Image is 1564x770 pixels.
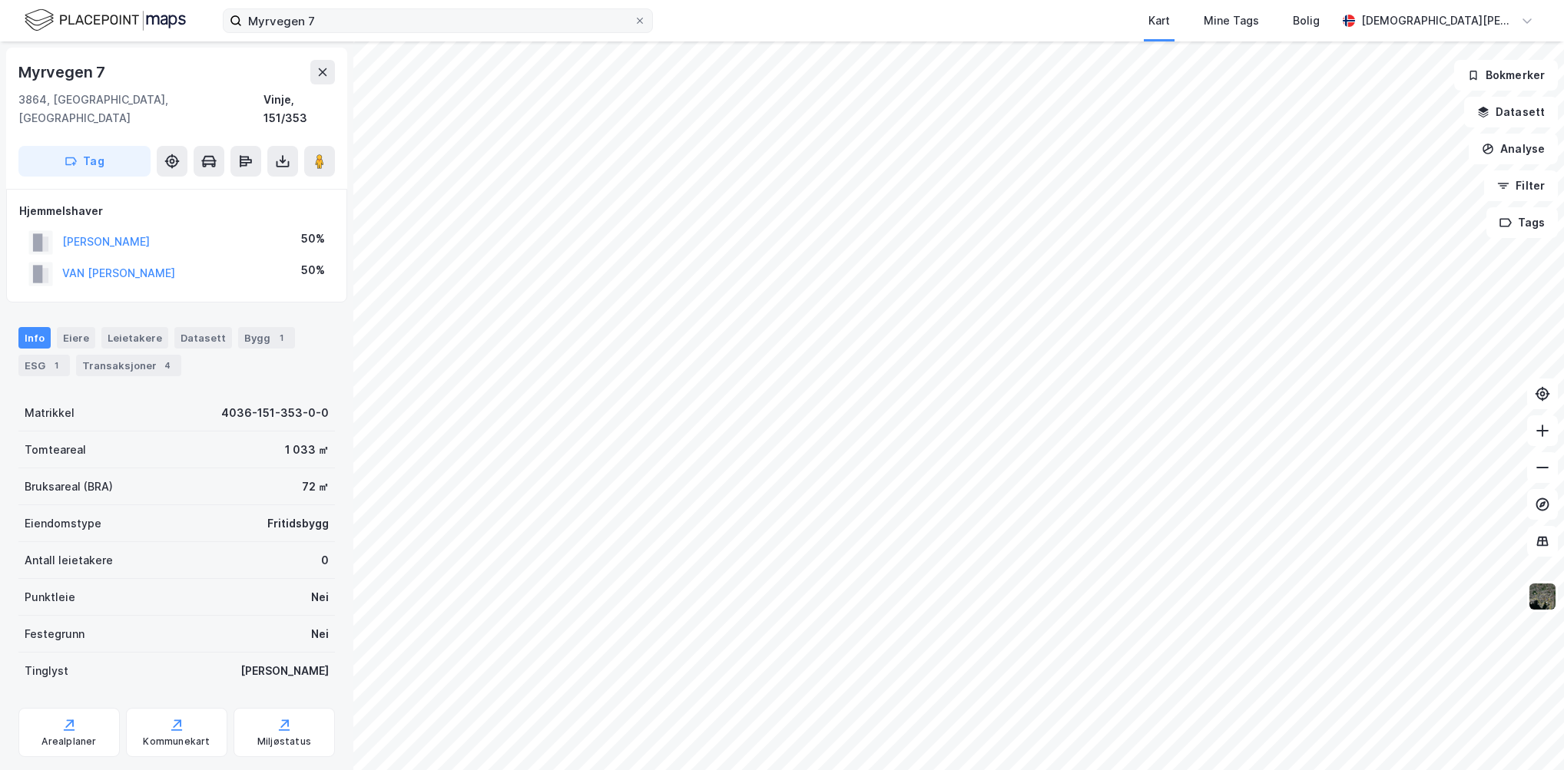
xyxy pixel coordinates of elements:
[311,588,329,606] div: Nei
[242,9,634,32] input: Søk på adresse, matrikkel, gårdeiere, leietakere eller personer
[19,202,334,220] div: Hjemmelshaver
[25,588,75,606] div: Punktleie
[321,551,329,570] div: 0
[25,7,186,34] img: logo.f888ab2527a4732fd821a326f86c7f29.svg
[267,514,329,533] div: Fritidsbygg
[1464,97,1558,127] button: Datasett
[301,261,325,279] div: 50%
[1204,12,1259,30] div: Mine Tags
[1454,60,1558,91] button: Bokmerker
[263,91,335,127] div: Vinje, 151/353
[25,662,68,680] div: Tinglyst
[1486,207,1558,238] button: Tags
[1484,170,1558,201] button: Filter
[76,355,181,376] div: Transaksjoner
[221,404,329,422] div: 4036-151-353-0-0
[1469,134,1558,164] button: Analyse
[18,355,70,376] div: ESG
[1487,696,1564,770] iframe: Chat Widget
[1361,12,1515,30] div: [DEMOGRAPHIC_DATA][PERSON_NAME]
[25,551,113,570] div: Antall leietakere
[18,60,108,84] div: Myrvegen 7
[1148,12,1170,30] div: Kart
[240,662,329,680] div: [PERSON_NAME]
[25,441,86,459] div: Tomteareal
[25,404,75,422] div: Matrikkel
[302,478,329,496] div: 72 ㎡
[25,478,113,496] div: Bruksareal (BRA)
[301,230,325,248] div: 50%
[41,735,96,748] div: Arealplaner
[48,358,64,373] div: 1
[1528,582,1557,611] img: 9k=
[174,327,232,349] div: Datasett
[101,327,168,349] div: Leietakere
[143,735,210,748] div: Kommunekart
[18,146,151,177] button: Tag
[1293,12,1320,30] div: Bolig
[160,358,175,373] div: 4
[311,625,329,643] div: Nei
[238,327,295,349] div: Bygg
[57,327,95,349] div: Eiere
[25,625,84,643] div: Festegrunn
[18,91,263,127] div: 3864, [GEOGRAPHIC_DATA], [GEOGRAPHIC_DATA]
[18,327,51,349] div: Info
[273,330,289,345] div: 1
[285,441,329,459] div: 1 033 ㎡
[25,514,101,533] div: Eiendomstype
[257,735,311,748] div: Miljøstatus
